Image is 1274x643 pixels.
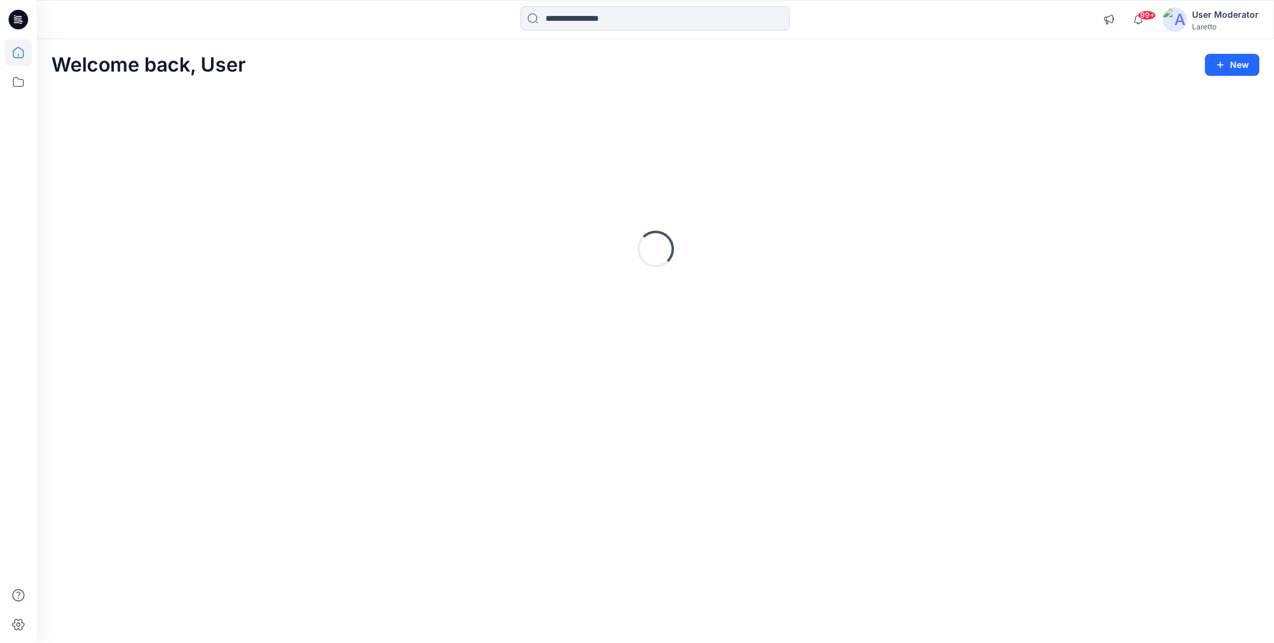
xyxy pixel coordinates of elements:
[1205,54,1259,76] button: New
[1192,22,1259,31] div: Laretto
[1138,10,1156,20] span: 99+
[1163,7,1187,32] img: avatar
[51,54,246,76] h2: Welcome back, User
[1192,7,1259,22] div: User Moderator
